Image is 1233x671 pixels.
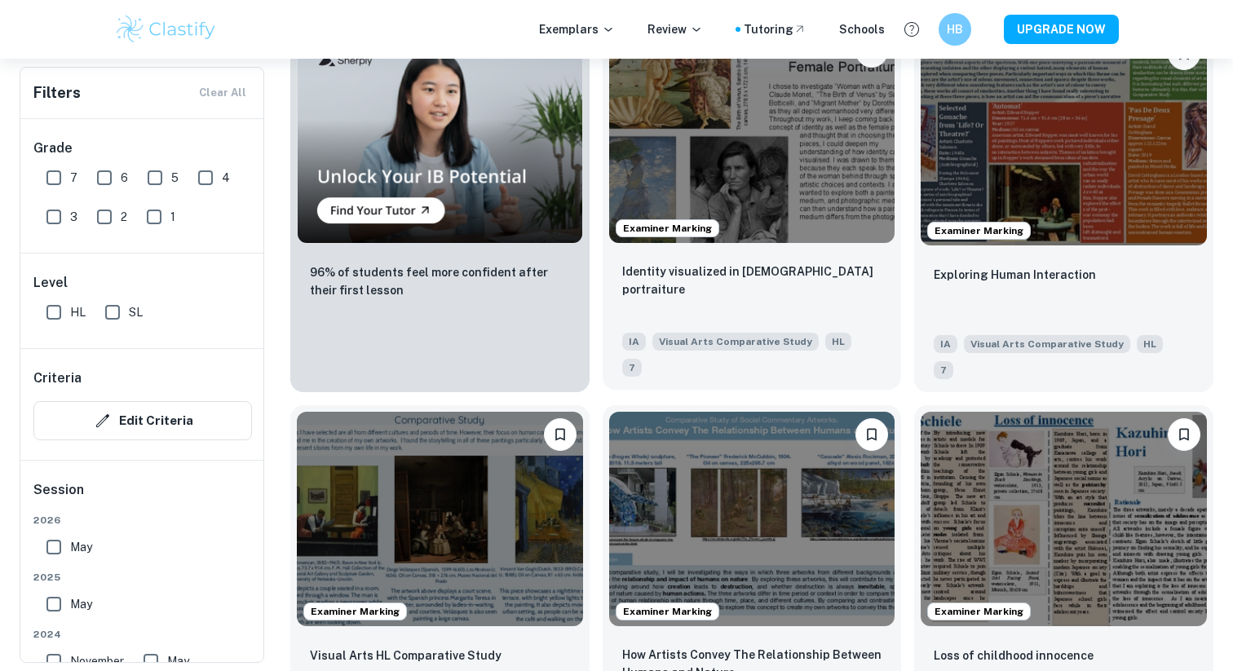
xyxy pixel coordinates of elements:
[310,647,502,664] p: Visual Arts HL Comparative Study
[310,263,570,299] p: 96% of students feel more confident after their first lesson
[609,29,895,243] img: Visual Arts Comparative Study IA example thumbnail: Identity visualized in female portraitur
[898,15,926,43] button: Help and Feedback
[921,31,1207,245] img: Visual Arts Comparative Study IA example thumbnail: Exploring Human Interaction
[616,221,718,236] span: Examiner Marking
[946,20,965,38] h6: HB
[934,361,953,379] span: 7
[170,208,175,226] span: 1
[129,303,143,321] span: SL
[825,333,851,351] span: HL
[33,139,252,158] h6: Grade
[70,652,124,670] span: November
[33,627,252,642] span: 2024
[622,263,882,298] p: Identity visualized in female portraiture
[121,208,127,226] span: 2
[603,24,902,392] a: Examiner MarkingBookmarkIdentity visualized in female portraiture IAVisual Arts Comparative StudyHL7
[616,604,718,619] span: Examiner Marking
[839,20,885,38] a: Schools
[939,13,971,46] button: HB
[652,333,819,351] span: Visual Arts Comparative Study
[33,273,252,293] h6: Level
[622,359,642,377] span: 7
[33,369,82,388] h6: Criteria
[33,513,252,528] span: 2026
[544,418,577,451] button: Bookmark
[70,303,86,321] span: HL
[928,223,1030,238] span: Examiner Marking
[70,169,77,187] span: 7
[297,31,583,244] img: Thumbnail
[70,208,77,226] span: 3
[609,412,895,626] img: Visual Arts Comparative Study IA example thumbnail: How Artists Convey The Relationship Betw
[1004,15,1119,44] button: UPGRADE NOW
[33,401,252,440] button: Edit Criteria
[539,20,615,38] p: Exemplars
[934,335,957,353] span: IA
[964,335,1130,353] span: Visual Arts Comparative Study
[114,13,218,46] img: Clastify logo
[297,412,583,626] img: Visual Arts Comparative Study IA example thumbnail: Visual Arts HL Comparative Study
[914,24,1213,392] a: Examiner MarkingBookmarkExploring Human InteractionIAVisual Arts Comparative StudyHL7
[934,647,1094,664] p: Loss of childhood innocence
[70,595,92,613] span: May
[1137,335,1163,353] span: HL
[171,169,179,187] span: 5
[121,169,128,187] span: 6
[222,169,230,187] span: 4
[928,604,1030,619] span: Examiner Marking
[622,333,646,351] span: IA
[647,20,703,38] p: Review
[167,652,189,670] span: May
[934,266,1096,284] p: Exploring Human Interaction
[921,412,1207,626] img: Visual Arts Comparative Study IA example thumbnail: Loss of childhood innocence
[304,604,406,619] span: Examiner Marking
[744,20,807,38] a: Tutoring
[33,570,252,585] span: 2025
[855,418,888,451] button: Bookmark
[290,24,590,392] a: Thumbnail96% of students feel more confident after their first lesson
[33,480,252,513] h6: Session
[33,82,81,104] h6: Filters
[1168,418,1200,451] button: Bookmark
[70,538,92,556] span: May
